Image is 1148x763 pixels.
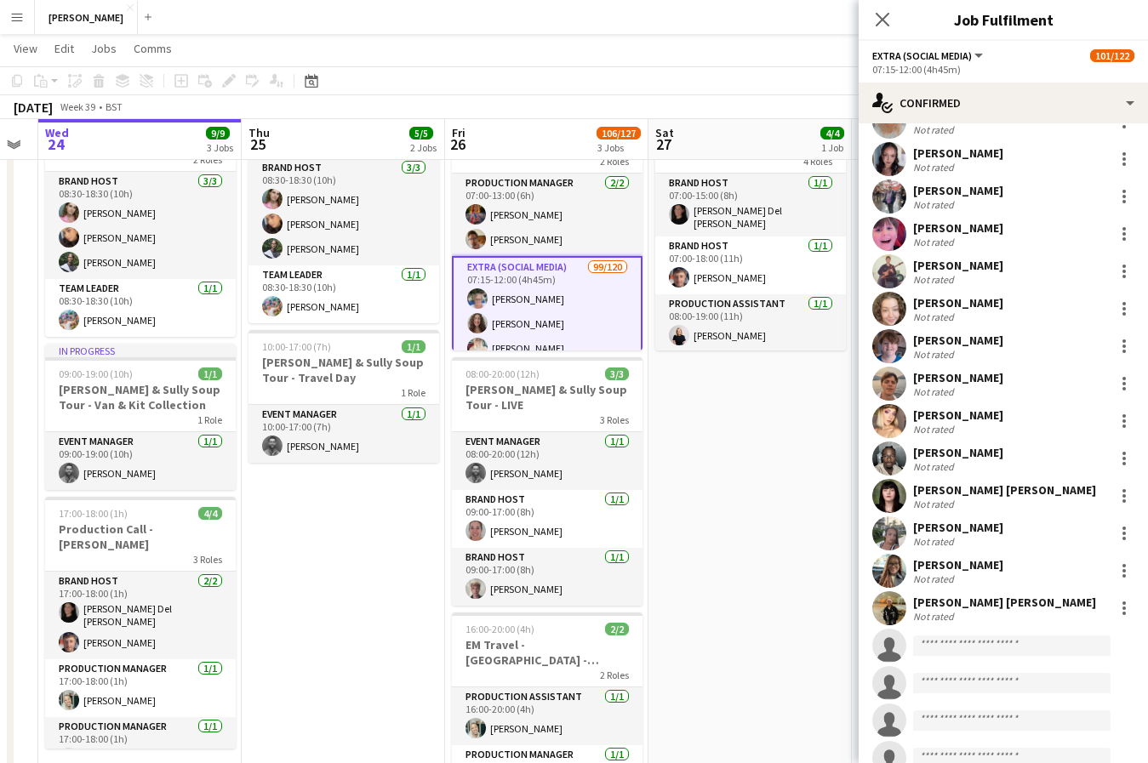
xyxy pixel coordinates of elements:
[197,413,222,426] span: 1 Role
[248,99,439,323] app-job-card: 08:30-18:30 (10h)4/4Big Data AI - Google2 RolesBrand Host3/308:30-18:30 (10h)[PERSON_NAME][PERSON...
[913,310,957,323] div: Not rated
[605,367,629,380] span: 3/3
[56,100,99,113] span: Week 39
[655,294,846,352] app-card-role: Production Assistant1/108:00-19:00 (11h)[PERSON_NAME]
[465,367,540,380] span: 08:00-20:00 (12h)
[913,348,957,361] div: Not rated
[43,134,69,154] span: 24
[913,595,1096,610] div: [PERSON_NAME] [PERSON_NAME]
[45,344,236,490] app-job-card: In progress09:00-19:00 (10h)1/1[PERSON_NAME] & Sully Soup Tour - Van & Kit Collection1 RoleEvent ...
[913,572,957,585] div: Not rated
[872,49,985,62] button: Extra (Social Media)
[198,367,222,380] span: 1/1
[452,687,643,745] app-card-role: Production Assistant1/116:00-20:00 (4h)[PERSON_NAME]
[45,382,236,413] h3: [PERSON_NAME] & Sully Soup Tour - Van & Kit Collection
[59,367,133,380] span: 09:00-19:00 (10h)
[859,9,1148,31] h3: Job Fulfilment
[48,37,81,60] a: Edit
[913,161,957,174] div: Not rated
[59,507,128,520] span: 17:00-18:00 (1h)
[655,125,674,140] span: Sat
[248,405,439,463] app-card-role: Event Manager1/110:00-17:00 (7h)[PERSON_NAME]
[248,330,439,463] app-job-card: 10:00-17:00 (7h)1/1[PERSON_NAME] & Sully Soup Tour - Travel Day1 RoleEvent Manager1/110:00-17:00 ...
[452,432,643,490] app-card-role: Event Manager1/108:00-20:00 (12h)[PERSON_NAME]
[913,145,1003,161] div: [PERSON_NAME]
[84,37,123,60] a: Jobs
[127,37,179,60] a: Comms
[913,445,1003,460] div: [PERSON_NAME]
[401,386,426,399] span: 1 Role
[913,407,1003,423] div: [PERSON_NAME]
[655,99,846,350] app-job-card: 07:00-19:00 (12h)4/4Coventry Live - [PERSON_NAME]4 RolesBrand Host1/107:00-15:00 (8h)[PERSON_NAME...
[248,355,439,385] h3: [PERSON_NAME] & Sully Soup Tour - Travel Day
[803,155,832,168] span: 4 Roles
[913,520,1003,535] div: [PERSON_NAME]
[45,279,236,337] app-card-role: Team Leader1/108:30-18:30 (10h)[PERSON_NAME]
[597,127,641,140] span: 106/127
[452,637,643,668] h3: EM Travel - [GEOGRAPHIC_DATA] - [GEOGRAPHIC_DATA]
[600,669,629,681] span: 2 Roles
[913,333,1003,348] div: [PERSON_NAME]
[193,553,222,566] span: 3 Roles
[820,127,844,140] span: 4/4
[45,432,236,490] app-card-role: Event Manager1/109:00-19:00 (10h)[PERSON_NAME]
[913,535,957,548] div: Not rated
[913,123,957,136] div: Not rated
[465,623,534,635] span: 16:00-20:00 (4h)
[452,382,643,413] h3: [PERSON_NAME] & Sully Soup Tour - LIVE
[54,41,74,56] span: Edit
[913,557,1003,572] div: [PERSON_NAME]
[91,41,117,56] span: Jobs
[262,340,331,353] span: 10:00-17:00 (7h)
[7,37,44,60] a: View
[45,659,236,717] app-card-role: Production Manager1/117:00-18:00 (1h)[PERSON_NAME]
[913,423,957,436] div: Not rated
[45,125,69,140] span: Wed
[402,340,426,353] span: 1/1
[913,610,957,623] div: Not rated
[655,174,846,236] app-card-role: Brand Host1/107:00-15:00 (8h)[PERSON_NAME] Del [PERSON_NAME]
[409,127,433,140] span: 5/5
[106,100,123,113] div: BST
[248,265,439,323] app-card-role: Team Leader1/108:30-18:30 (10h)[PERSON_NAME]
[600,155,629,168] span: 2 Roles
[856,134,879,154] span: 28
[410,141,437,154] div: 2 Jobs
[246,134,270,154] span: 25
[872,63,1134,76] div: 07:15-12:00 (4h45m)
[872,49,972,62] span: Extra (Social Media)
[913,295,1003,310] div: [PERSON_NAME]
[45,99,236,337] app-job-card: In progress08:30-18:30 (10h)4/4Big Data AI - Google2 RolesBrand Host3/308:30-18:30 (10h)[PERSON_N...
[913,498,957,510] div: Not rated
[1090,49,1134,62] span: 101/122
[913,258,1003,273] div: [PERSON_NAME]
[14,99,53,116] div: [DATE]
[821,141,843,154] div: 1 Job
[913,236,957,248] div: Not rated
[207,141,233,154] div: 3 Jobs
[452,490,643,548] app-card-role: Brand Host1/109:00-17:00 (8h)[PERSON_NAME]
[452,99,643,350] app-job-card: 07:00-13:00 (6h)101/122CONFIRMED - Aldi and Secret Recording Artist - [DATE]2 RolesProduction Man...
[913,385,957,398] div: Not rated
[45,344,236,357] div: In progress
[452,357,643,606] app-job-card: 08:00-20:00 (12h)3/3[PERSON_NAME] & Sully Soup Tour - LIVE3 RolesEvent Manager1/108:00-20:00 (12h...
[452,125,465,140] span: Fri
[452,174,643,256] app-card-role: Production Manager2/207:00-13:00 (6h)[PERSON_NAME][PERSON_NAME]
[605,623,629,635] span: 2/2
[913,482,1096,498] div: [PERSON_NAME] [PERSON_NAME]
[45,497,236,749] app-job-card: 17:00-18:00 (1h)4/4Production Call - [PERSON_NAME]3 RolesBrand Host2/217:00-18:00 (1h)[PERSON_NAM...
[913,198,957,211] div: Not rated
[198,507,222,520] span: 4/4
[45,521,236,552] h3: Production Call - [PERSON_NAME]
[452,548,643,606] app-card-role: Brand Host1/109:00-17:00 (8h)[PERSON_NAME]
[653,134,674,154] span: 27
[913,183,1003,198] div: [PERSON_NAME]
[597,141,640,154] div: 3 Jobs
[913,273,957,286] div: Not rated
